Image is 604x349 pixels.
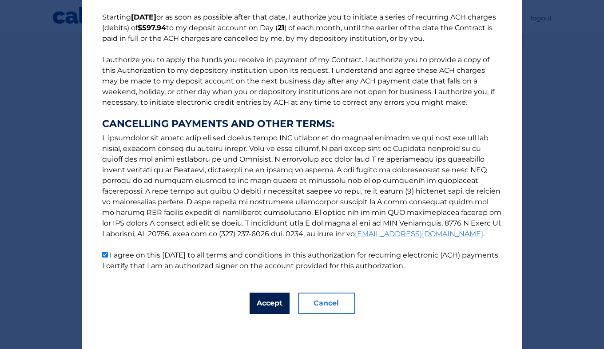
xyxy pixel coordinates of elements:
[278,24,284,32] b: 21
[102,119,502,129] strong: CANCELLING PAYMENTS AND OTHER TERMS:
[102,251,500,270] label: I agree on this [DATE] to all terms and conditions in this authorization for recurring electronic...
[138,24,166,32] b: $597.94
[250,293,290,314] button: Accept
[131,13,156,21] b: [DATE]
[298,293,355,314] button: Cancel
[355,230,483,238] a: [EMAIL_ADDRESS][DOMAIN_NAME]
